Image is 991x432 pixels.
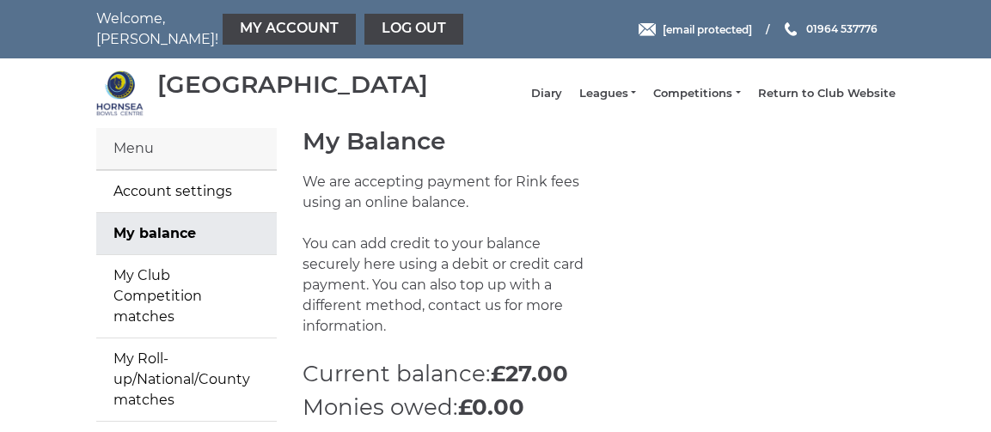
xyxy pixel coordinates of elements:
strong: £27.00 [491,360,568,387]
a: Return to Club Website [758,86,896,101]
a: Phone us 01964 537776 [782,21,878,37]
img: Phone us [785,22,797,36]
p: Monies owed: [303,391,896,424]
p: Current balance: [303,357,896,391]
a: Email [email protected] [639,21,752,37]
a: Account settings [96,171,277,212]
a: Diary [531,86,562,101]
nav: Welcome, [PERSON_NAME]! [96,9,414,50]
img: Email [639,23,656,36]
a: My balance [96,213,277,254]
strong: £0.00 [458,393,524,421]
a: My Club Competition matches [96,255,277,338]
h1: My Balance [303,128,896,155]
a: Competitions [653,86,740,101]
div: Menu [96,128,277,170]
a: My Roll-up/National/County matches [96,338,277,421]
span: 01964 537776 [806,22,878,35]
span: [email protected] [663,23,752,36]
a: Leagues [579,86,636,101]
p: We are accepting payment for Rink fees using an online balance. You can add credit to your balanc... [303,172,586,357]
a: My Account [223,14,356,45]
div: [GEOGRAPHIC_DATA] [157,71,428,98]
img: Hornsea Bowls Centre [96,70,144,117]
a: Log out [364,14,463,45]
